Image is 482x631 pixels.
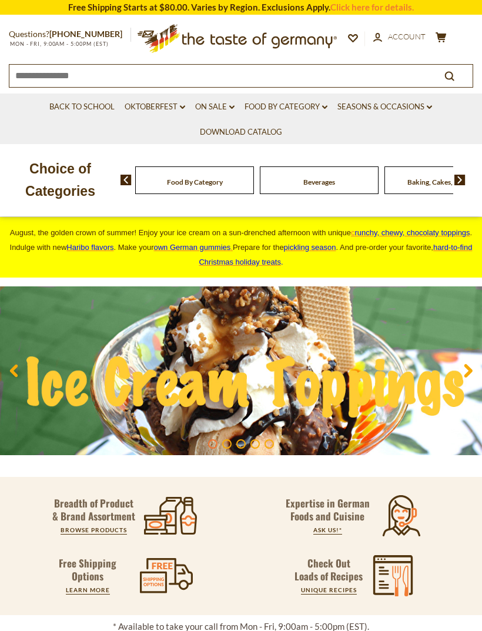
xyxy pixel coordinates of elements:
span: MON - FRI, 9:00AM - 5:00PM (EST) [9,41,109,47]
a: ASK US!* [313,526,342,533]
p: Breadth of Product & Brand Assortment [51,497,136,523]
a: UNIQUE RECIPES [301,586,357,593]
span: August, the golden crown of summer! Enjoy your ice cream on a sun-drenched afternoon with unique ... [10,228,473,266]
a: LEARN MORE [66,586,110,593]
p: Questions? [9,27,131,42]
p: Free Shipping Options [49,557,126,583]
a: BROWSE PRODUCTS [61,526,127,533]
a: [PHONE_NUMBER] [49,29,122,39]
span: own German gummies [153,243,230,252]
p: Expertise in German Foods and Cuisine [285,497,370,523]
a: Beverages [303,178,335,186]
a: Oktoberfest [125,101,185,113]
a: crunchy, chewy, chocolaty toppings [351,228,470,237]
img: previous arrow [120,175,132,185]
a: Seasons & Occasions [337,101,432,113]
img: next arrow [454,175,466,185]
a: Account [373,31,426,44]
a: pickling season [284,243,336,252]
span: runchy, chewy, chocolaty toppings [355,228,470,237]
a: Click here for details. [330,2,414,12]
a: own German gummies. [153,243,232,252]
a: Download Catalog [200,126,282,139]
p: Check Out Loads of Recipes [294,557,363,583]
a: On Sale [195,101,235,113]
span: Account [388,32,426,41]
a: Baking, Cakes, Desserts [407,178,481,186]
a: Haribo flavors [66,243,113,252]
a: Back to School [49,101,115,113]
a: Food By Category [167,178,223,186]
a: Food By Category [245,101,327,113]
